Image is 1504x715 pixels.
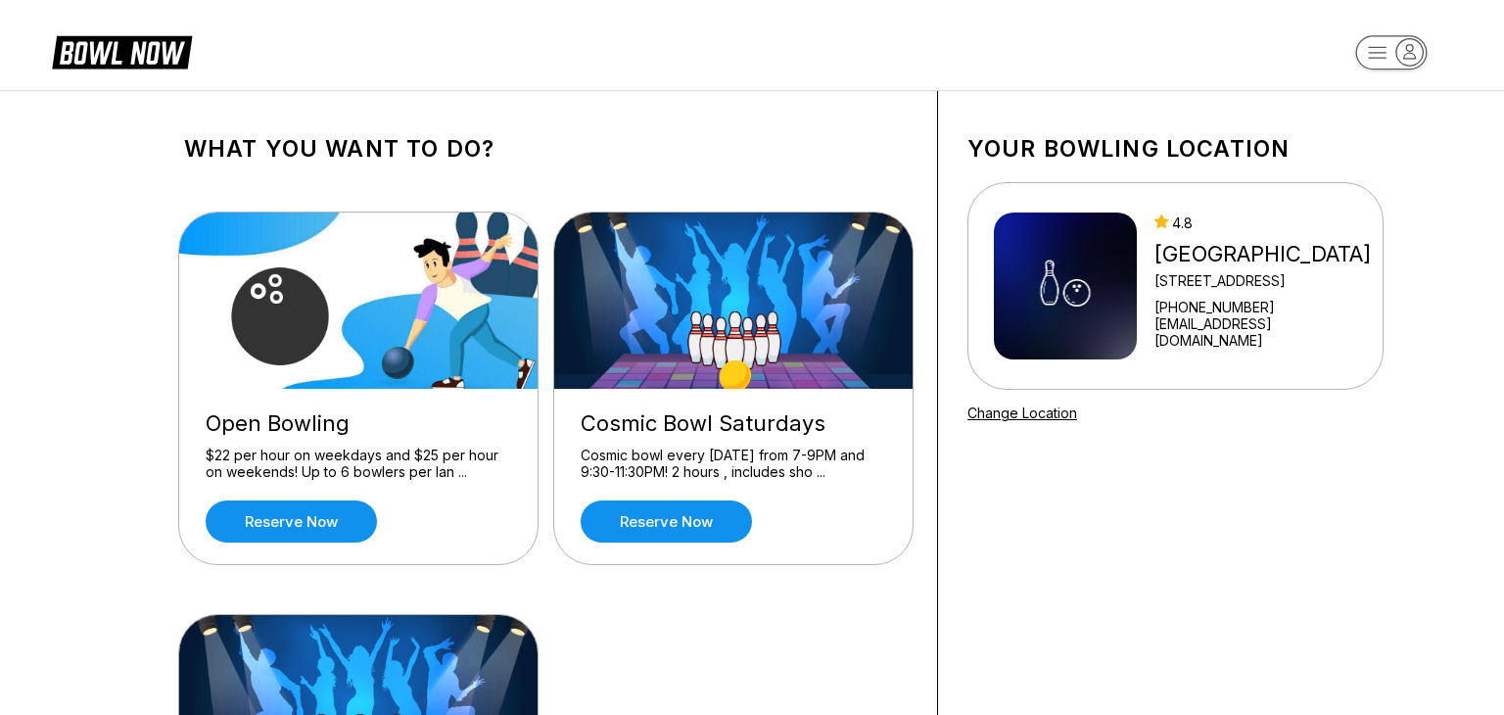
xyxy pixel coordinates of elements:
[206,500,377,543] a: Reserve now
[1154,299,1375,315] div: [PHONE_NUMBER]
[1154,214,1375,231] div: 4.8
[581,410,886,437] div: Cosmic Bowl Saturdays
[581,500,752,543] a: Reserve now
[1154,241,1375,267] div: [GEOGRAPHIC_DATA]
[994,213,1137,359] img: Midway Berkeley Springs
[179,213,540,389] img: Open Bowling
[581,447,886,481] div: Cosmic bowl every [DATE] from 7-9PM and 9:30-11:30PM! 2 hours , includes sho ...
[967,135,1384,163] h1: Your bowling location
[206,447,511,481] div: $22 per hour on weekdays and $25 per hour on weekends! Up to 6 bowlers per lan ...
[1154,315,1375,349] a: [EMAIL_ADDRESS][DOMAIN_NAME]
[554,213,915,389] img: Cosmic Bowl Saturdays
[206,410,511,437] div: Open Bowling
[1154,272,1375,289] div: [STREET_ADDRESS]
[967,405,1077,421] a: Change Location
[184,135,908,163] h1: What you want to do?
